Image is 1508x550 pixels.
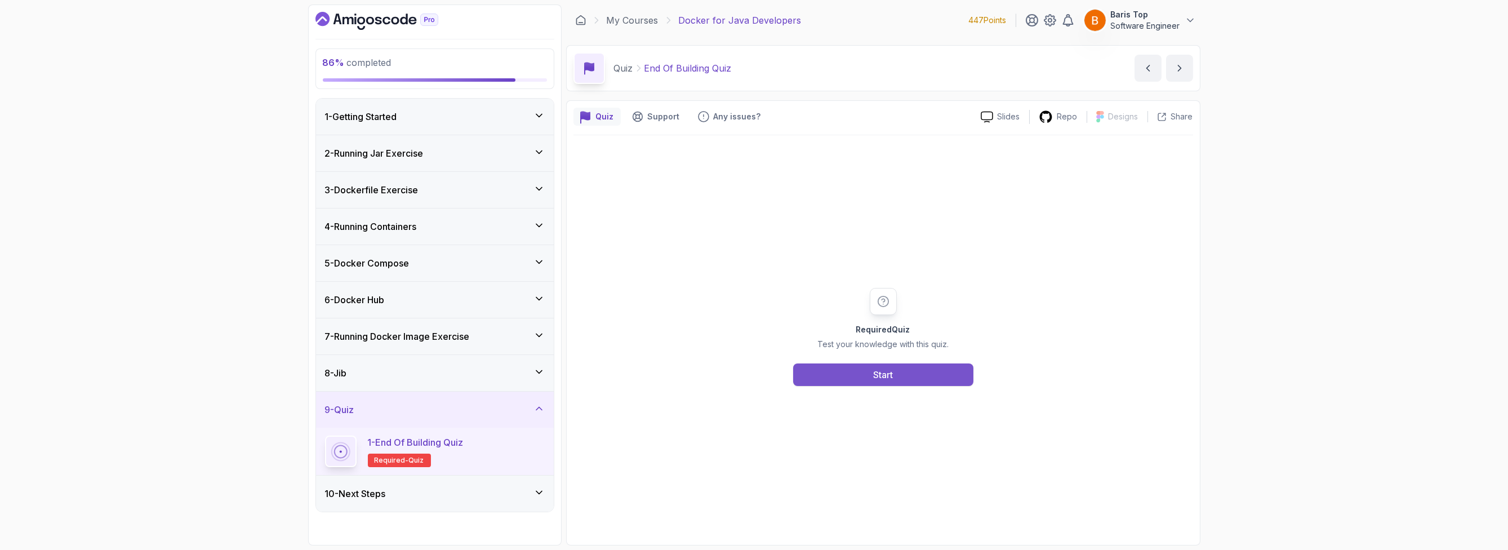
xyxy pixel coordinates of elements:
[607,14,659,27] a: My Courses
[325,487,386,500] h3: 10 - Next Steps
[575,15,586,26] a: Dashboard
[325,256,410,270] h3: 5 - Docker Compose
[325,220,417,233] h3: 4 - Running Containers
[714,111,761,122] p: Any issues?
[316,392,554,428] button: 9-Quiz
[793,363,973,386] button: Start
[1057,111,1078,122] p: Repo
[325,330,470,343] h3: 7 - Running Docker Image Exercise
[625,108,687,126] button: Support button
[325,183,419,197] h3: 3 - Dockerfile Exercise
[1147,111,1193,122] button: Share
[316,209,554,245] button: 4-Running Containers
[375,456,409,465] span: Required-
[409,456,424,465] span: quiz
[679,14,802,27] p: Docker for Java Developers
[1166,55,1193,82] button: next content
[368,436,464,449] p: 1 - End Of Building Quiz
[325,293,385,307] h3: 6 - Docker Hub
[614,61,633,75] p: Quiz
[316,245,554,281] button: 5-Docker Compose
[316,318,554,354] button: 7-Running Docker Image Exercise
[644,61,732,75] p: End Of Building Quiz
[316,172,554,208] button: 3-Dockerfile Exercise
[325,436,545,467] button: 1-End Of Building QuizRequired-quiz
[1171,111,1193,122] p: Share
[1084,10,1106,31] img: user profile image
[998,111,1020,122] p: Slides
[691,108,768,126] button: Feedback button
[969,15,1007,26] p: 447 Points
[1084,9,1196,32] button: user profile imageBaris TopSoftware Engineer
[325,366,347,380] h3: 8 - Jib
[316,355,554,391] button: 8-Jib
[1030,110,1087,124] a: Repo
[972,111,1029,123] a: Slides
[817,324,949,335] h2: Quiz
[596,111,614,122] p: Quiz
[316,135,554,171] button: 2-Running Jar Exercise
[323,57,392,68] span: completed
[315,12,464,30] a: Dashboard
[323,57,345,68] span: 86 %
[648,111,680,122] p: Support
[316,282,554,318] button: 6-Docker Hub
[573,108,621,126] button: quiz button
[856,325,892,334] span: Required
[1135,55,1162,82] button: previous content
[1109,111,1138,122] p: Designs
[325,403,354,416] h3: 9 - Quiz
[1111,20,1180,32] p: Software Engineer
[316,99,554,135] button: 1-Getting Started
[316,476,554,512] button: 10-Next Steps
[1111,9,1180,20] p: Baris Top
[325,147,424,160] h3: 2 - Running Jar Exercise
[817,339,949,350] p: Test your knowledge with this quiz.
[325,110,397,123] h3: 1 - Getting Started
[873,368,893,382] div: Start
